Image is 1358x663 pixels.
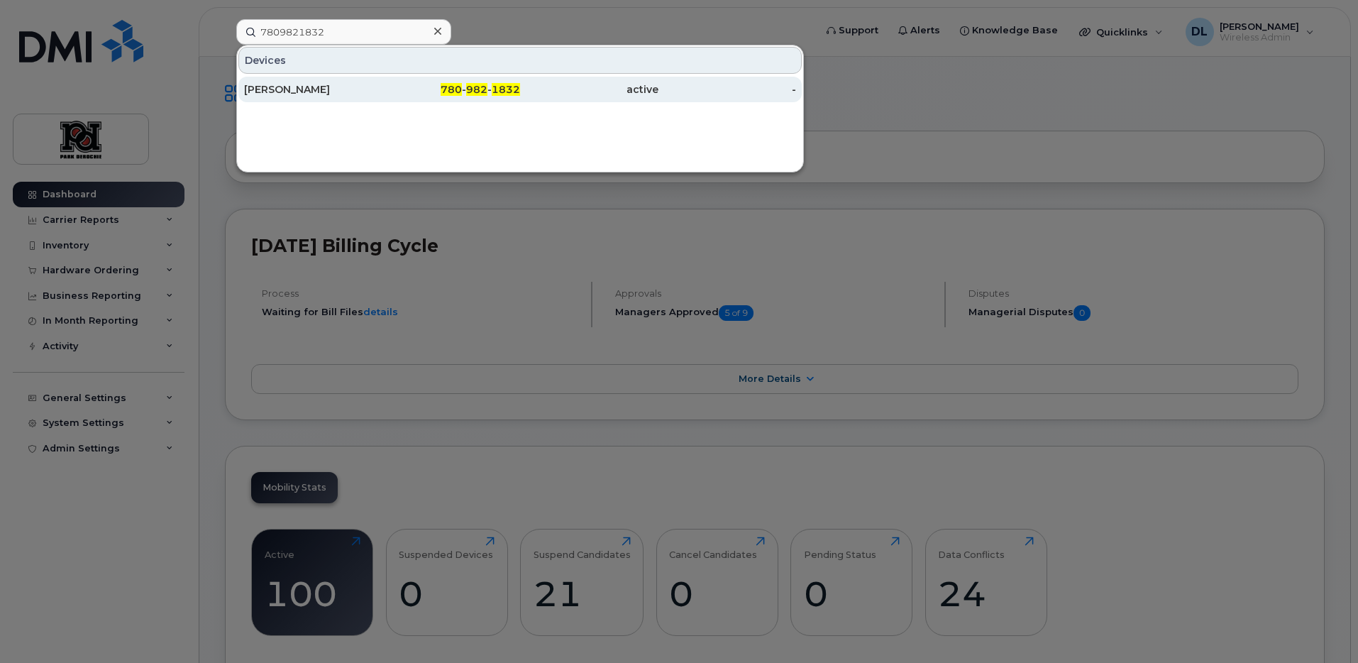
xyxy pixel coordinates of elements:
[382,82,521,97] div: - -
[238,77,802,102] a: [PERSON_NAME]780-982-1832active-
[466,83,487,96] span: 982
[658,82,797,97] div: -
[1296,601,1347,652] iframe: Messenger Launcher
[441,83,462,96] span: 780
[520,82,658,97] div: active
[238,47,802,74] div: Devices
[492,83,520,96] span: 1832
[244,82,382,97] div: [PERSON_NAME]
